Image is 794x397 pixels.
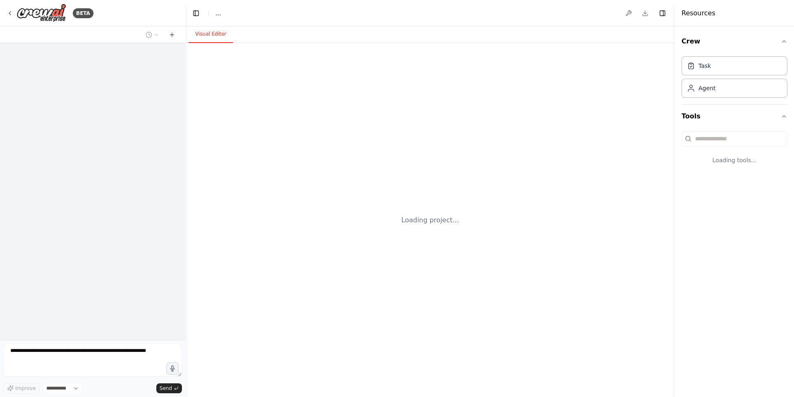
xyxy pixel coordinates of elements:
[682,53,787,104] div: Crew
[698,84,715,92] div: Agent
[682,30,787,53] button: Crew
[215,9,221,17] span: ...
[73,8,93,18] div: BETA
[165,30,179,40] button: Start a new chat
[190,7,202,19] button: Hide left sidebar
[3,383,39,394] button: Improve
[17,4,66,22] img: Logo
[657,7,668,19] button: Hide right sidebar
[156,383,182,393] button: Send
[142,30,162,40] button: Switch to previous chat
[698,62,711,70] div: Task
[682,105,787,128] button: Tools
[682,149,787,171] div: Loading tools...
[166,362,179,375] button: Click to speak your automation idea
[215,9,221,17] nav: breadcrumb
[682,128,787,178] div: Tools
[15,385,36,392] span: Improve
[682,8,715,18] h4: Resources
[160,385,172,392] span: Send
[189,26,233,43] button: Visual Editor
[402,215,459,225] div: Loading project...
